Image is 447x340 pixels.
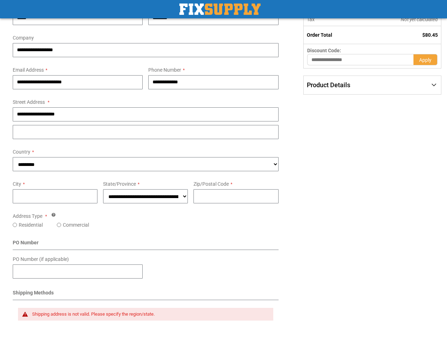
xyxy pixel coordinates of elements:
[13,256,69,262] span: PO Number (if applicable)
[307,81,350,89] span: Product Details
[419,57,431,63] span: Apply
[13,289,279,300] div: Shipping Methods
[179,4,261,15] a: store logo
[13,181,21,187] span: City
[13,213,42,219] span: Address Type
[413,54,437,65] button: Apply
[307,48,341,53] span: Discount Code:
[13,35,34,41] span: Company
[32,311,266,317] div: Shipping address is not valid. Please specify the region/state.
[13,149,30,155] span: Country
[13,239,279,250] div: PO Number
[303,13,364,26] th: Tax
[179,4,261,15] img: Fix Industrial Supply
[63,221,89,228] label: Commercial
[422,32,438,38] span: $80.45
[13,99,45,105] span: Street Address
[13,67,44,73] span: Email Address
[148,67,181,73] span: Phone Number
[307,32,332,38] strong: Order Total
[193,181,229,187] span: Zip/Postal Code
[19,221,43,228] label: Residential
[103,181,136,187] span: State/Province
[401,17,438,22] span: Not yet calculated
